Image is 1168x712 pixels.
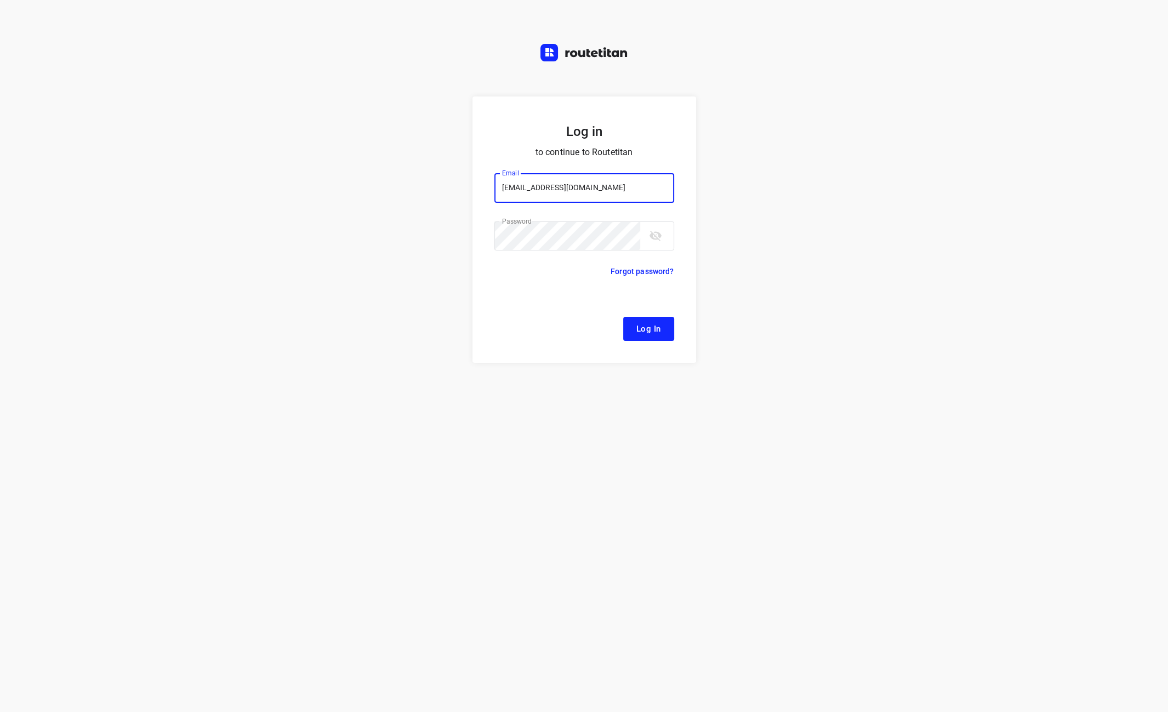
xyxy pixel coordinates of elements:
[540,44,628,61] img: Routetitan
[494,145,674,160] p: to continue to Routetitan
[611,265,674,278] p: Forgot password?
[645,225,666,247] button: toggle password visibility
[494,123,674,140] h5: Log in
[623,317,674,341] button: Log In
[636,322,661,336] span: Log In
